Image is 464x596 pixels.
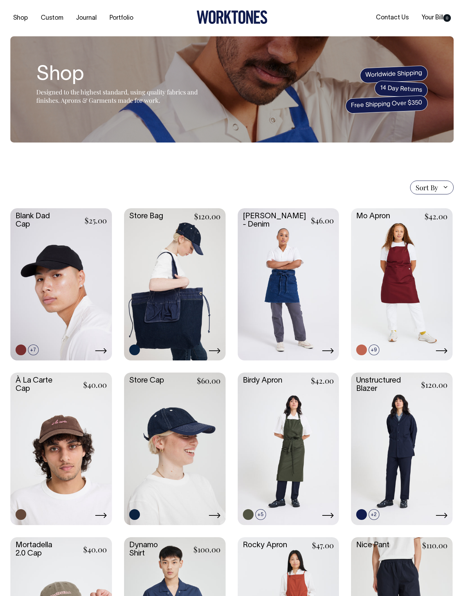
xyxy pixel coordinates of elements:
[255,509,266,520] span: +5
[36,64,209,86] h1: Shop
[369,345,379,355] span: +9
[369,509,379,520] span: +2
[373,12,411,24] a: Contact Us
[374,80,428,98] span: 14 Day Returns
[38,12,66,24] a: Custom
[10,12,31,24] a: Shop
[73,12,100,24] a: Journal
[443,14,451,22] span: 0
[36,88,198,104] span: Designed to the highest standard, using quality fabrics and finishes. Aprons & Garments made for ...
[107,12,136,24] a: Portfolio
[28,345,39,355] span: +7
[416,183,438,192] span: Sort By
[419,12,454,24] a: Your Bill0
[345,95,428,114] span: Free Shipping Over $350
[360,65,428,83] span: Worldwide Shipping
